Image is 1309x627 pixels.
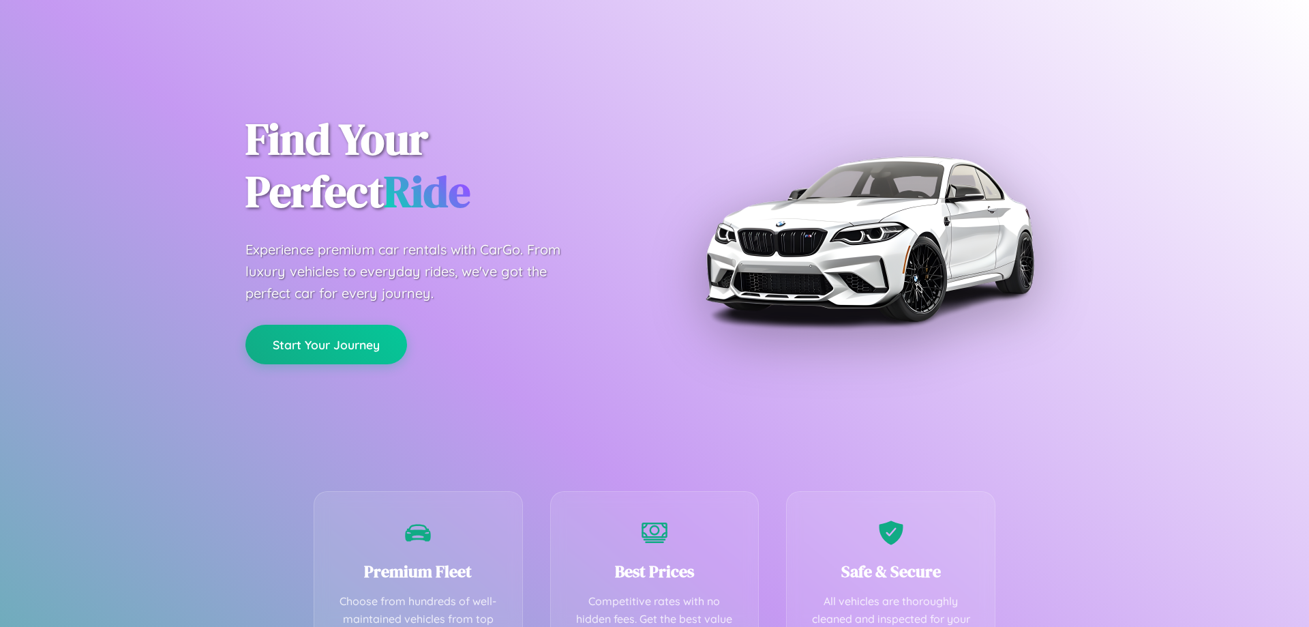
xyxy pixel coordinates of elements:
[571,560,738,583] h3: Best Prices
[384,162,470,221] span: Ride
[245,325,407,364] button: Start Your Journey
[335,560,502,583] h3: Premium Fleet
[807,560,974,583] h3: Safe & Secure
[699,68,1040,409] img: Premium BMW car rental vehicle
[245,113,634,218] h1: Find Your Perfect
[245,239,586,304] p: Experience premium car rentals with CarGo. From luxury vehicles to everyday rides, we've got the ...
